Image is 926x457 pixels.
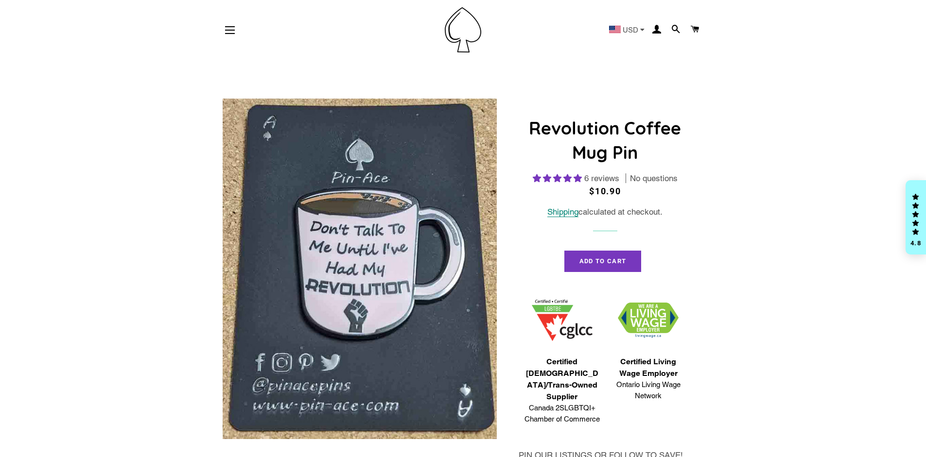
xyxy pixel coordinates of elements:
button: Add to Cart [564,251,641,272]
a: Shipping [547,207,578,217]
div: calculated at checkout. [519,205,691,219]
img: 1706832627.png [618,303,679,338]
img: Revolution Coffee Mug Pin - Pin-Ace [223,99,497,439]
span: 4.83 stars [533,173,584,183]
span: USD [623,26,638,34]
span: Ontario Living Wage Network [610,379,687,401]
span: Add to Cart [579,257,626,265]
span: No questions [630,173,678,185]
div: Click to open Judge.me floating reviews tab [906,180,926,255]
span: Certified [DEMOGRAPHIC_DATA]/Trans-Owned Supplier [524,356,600,403]
div: 4.8 [910,240,922,246]
span: Certified Living Wage Employer [610,356,687,379]
h1: Revolution Coffee Mug Pin [519,116,691,165]
img: 1705457225.png [532,300,593,341]
span: 6 reviews [584,173,619,183]
span: $10.90 [589,186,621,196]
span: Canada 2SLGBTQI+ Chamber of Commerce [524,403,600,424]
img: Pin-Ace [445,7,481,52]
